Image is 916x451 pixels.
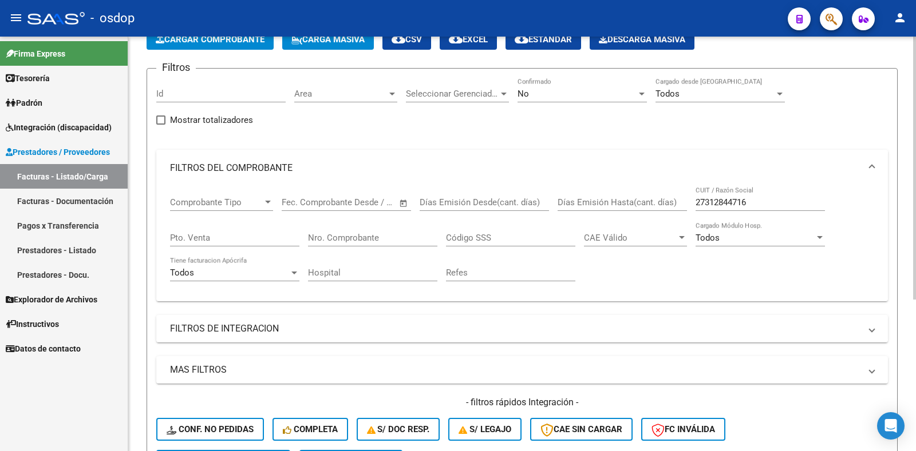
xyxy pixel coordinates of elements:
span: CSV [392,34,422,45]
button: CAE SIN CARGAR [530,418,633,441]
mat-expansion-panel-header: MAS FILTROS [156,356,888,384]
span: Todos [696,233,720,243]
button: S/ legajo [448,418,522,441]
span: Completa [283,424,338,434]
mat-icon: person [893,11,907,25]
mat-expansion-panel-header: FILTROS DEL COMPROBANTE [156,150,888,186]
span: Integración (discapacidad) [6,121,112,134]
button: Estandar [506,29,581,50]
button: Carga Masiva [282,29,374,50]
mat-expansion-panel-header: FILTROS DE INTEGRACION [156,315,888,342]
mat-panel-title: FILTROS DE INTEGRACION [170,322,860,335]
span: Todos [656,89,680,99]
input: Start date [282,197,319,207]
span: Carga Masiva [291,34,365,45]
span: Explorador de Archivos [6,293,97,306]
app-download-masive: Descarga masiva de comprobantes (adjuntos) [590,29,694,50]
button: EXCEL [440,29,497,50]
span: Descarga Masiva [599,34,685,45]
span: S/ legajo [459,424,511,434]
div: Open Intercom Messenger [877,412,905,440]
span: Seleccionar Gerenciador [406,89,499,99]
button: S/ Doc Resp. [357,418,440,441]
button: Descarga Masiva [590,29,694,50]
span: Firma Express [6,47,65,60]
span: - osdop [90,6,135,31]
mat-icon: cloud_download [449,32,463,46]
span: FC Inválida [652,424,715,434]
mat-panel-title: FILTROS DEL COMPROBANTE [170,162,860,174]
button: Completa [273,418,348,441]
span: Mostrar totalizadores [170,113,253,127]
span: EXCEL [449,34,488,45]
h4: - filtros rápidos Integración - [156,396,888,409]
mat-icon: cloud_download [392,32,405,46]
mat-icon: cloud_download [515,32,528,46]
span: CAE SIN CARGAR [540,424,622,434]
span: Conf. no pedidas [167,424,254,434]
button: FC Inválida [641,418,725,441]
span: Datos de contacto [6,342,81,355]
mat-icon: menu [9,11,23,25]
span: No [518,89,529,99]
span: Estandar [515,34,572,45]
span: Tesorería [6,72,50,85]
span: Prestadores / Proveedores [6,146,110,158]
div: FILTROS DEL COMPROBANTE [156,186,888,301]
span: Padrón [6,97,42,109]
button: CSV [382,29,431,50]
mat-panel-title: MAS FILTROS [170,364,860,376]
span: CAE Válido [584,233,677,243]
button: Cargar Comprobante [147,29,274,50]
span: Todos [170,268,194,278]
span: Comprobante Tipo [170,197,263,207]
span: S/ Doc Resp. [367,424,430,434]
span: Area [294,89,387,99]
button: Conf. no pedidas [156,418,264,441]
span: Cargar Comprobante [156,34,264,45]
h3: Filtros [156,59,196,75]
span: Instructivos [6,318,59,330]
input: End date [329,197,385,207]
button: Open calendar [397,197,410,210]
